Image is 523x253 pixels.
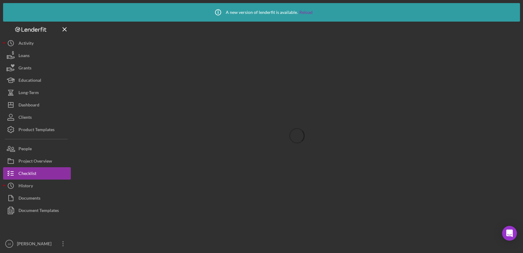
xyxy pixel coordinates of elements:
[3,123,71,136] button: Product Templates
[3,155,71,167] button: Project Overview
[18,111,32,125] div: Clients
[3,49,71,62] button: Loans
[18,123,55,137] div: Product Templates
[18,180,33,193] div: History
[3,99,71,111] button: Dashboard
[3,180,71,192] button: History
[18,74,41,88] div: Educational
[18,167,36,181] div: Checklist
[18,49,30,63] div: Loans
[15,238,55,251] div: [PERSON_NAME]
[502,226,517,241] div: Open Intercom Messenger
[299,10,313,15] a: Reload
[3,204,71,217] button: Document Templates
[18,192,40,206] div: Documents
[18,99,39,113] div: Dashboard
[18,143,32,156] div: People
[3,167,71,180] button: Checklist
[18,37,34,51] div: Activity
[8,242,11,246] text: JJ
[18,204,59,218] div: Document Templates
[3,192,71,204] button: Documents
[3,74,71,86] button: Educational
[3,86,71,99] button: Long-Term
[3,238,71,250] button: JJ[PERSON_NAME]
[3,111,71,123] button: Clients
[210,5,313,20] div: A new version of lenderfit is available.
[3,143,71,155] button: People
[3,37,71,49] button: Activity
[3,62,71,74] button: Grants
[18,62,31,76] div: Grants
[18,86,39,100] div: Long-Term
[18,155,52,169] div: Project Overview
